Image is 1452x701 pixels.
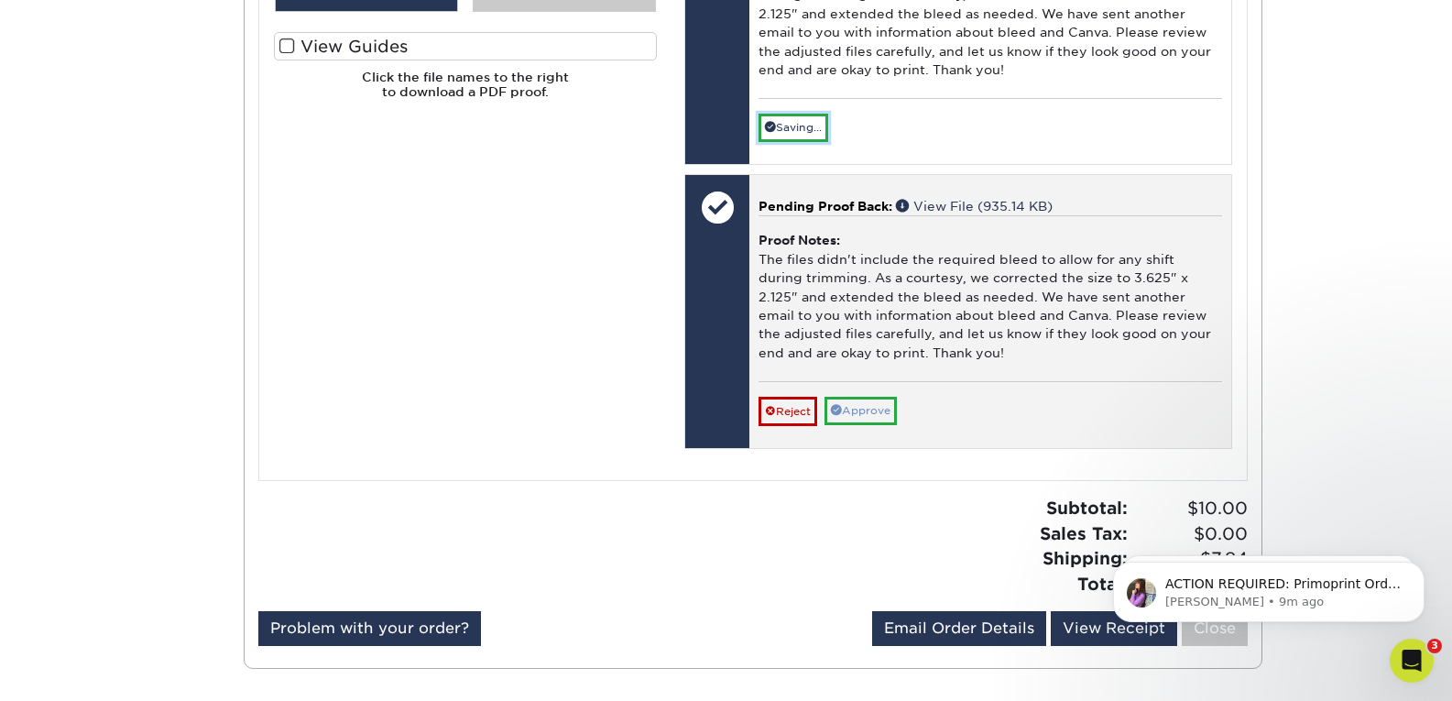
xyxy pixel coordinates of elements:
[1077,574,1128,594] strong: Total:
[1427,639,1442,653] span: 3
[759,199,892,214] span: Pending Proof Back:
[1133,521,1248,547] span: $0.00
[1086,523,1452,652] iframe: Intercom notifications message
[1051,611,1177,646] a: View Receipt
[1040,523,1128,543] strong: Sales Tax:
[1046,498,1128,518] strong: Subtotal:
[1390,639,1434,683] iframe: Intercom live chat
[759,215,1221,380] div: The files didn't include the required bleed to allow for any shift during trimming. As a courtesy...
[274,70,657,115] h6: Click the file names to the right to download a PDF proof.
[759,114,828,142] a: Saving...
[759,233,840,247] strong: Proof Notes:
[5,645,156,695] iframe: Google Customer Reviews
[1133,496,1248,521] span: $10.00
[824,397,897,425] a: Approve
[759,397,817,426] a: Reject
[258,611,481,646] a: Problem with your order?
[872,611,1046,646] a: Email Order Details
[274,32,657,60] label: View Guides
[896,199,1053,214] a: View File (935.14 KB)
[1043,548,1128,568] strong: Shipping:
